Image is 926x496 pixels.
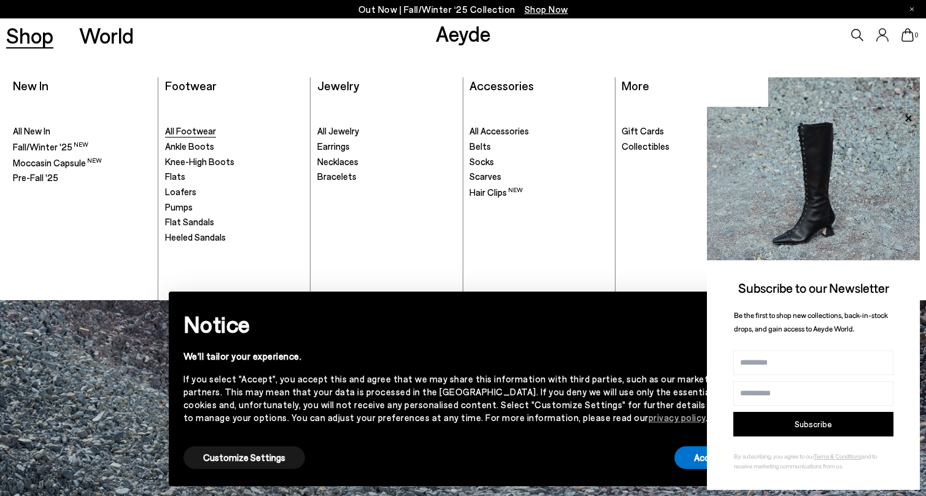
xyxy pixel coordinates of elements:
[469,171,501,182] span: Scarves
[469,187,523,198] span: Hair Clips
[768,77,920,293] img: Group_1295_900x.jpg
[6,25,53,46] a: Shop
[165,125,304,138] a: All Footwear
[165,141,214,152] span: Ankle Boots
[165,156,304,168] a: Knee-High Boots
[317,78,359,93] a: Jewelry
[13,172,58,183] span: Pre-Fall '25
[622,125,761,138] a: Gift Cards
[165,231,304,244] a: Heeled Sandals
[317,125,359,136] span: All Jewelry
[13,125,152,138] a: All New In
[622,141,669,152] span: Collectibles
[469,125,608,138] a: All Accessories
[183,350,723,363] div: We'll tailor your experience.
[13,141,152,153] a: Fall/Winter '25
[649,412,706,423] a: privacy policy
[768,77,920,293] a: Fall/Winter '25 Out Now
[79,25,134,46] a: World
[734,311,888,333] span: Be the first to shop new collections, back-in-stock drops, and gain access to Aeyde World.
[814,452,862,460] a: Terms & Conditions
[317,141,456,153] a: Earrings
[13,157,152,169] a: Moccasin Capsule
[469,156,608,168] a: Socks
[358,2,568,17] p: Out Now | Fall/Winter ‘25 Collection
[165,231,226,242] span: Heeled Sandals
[165,216,214,227] span: Flat Sandals
[469,186,608,199] a: Hair Clips
[13,172,152,184] a: Pre-Fall '25
[469,125,529,136] span: All Accessories
[165,201,304,214] a: Pumps
[165,141,304,153] a: Ankle Boots
[13,78,48,93] a: New In
[13,125,50,136] span: All New In
[165,201,193,212] span: Pumps
[674,446,743,469] button: Accept
[317,141,350,152] span: Earrings
[165,125,216,136] span: All Footwear
[165,78,217,93] a: Footwear
[734,452,814,460] span: By subscribing, you agree to our
[13,141,88,152] span: Fall/Winter '25
[13,157,102,168] span: Moccasin Capsule
[317,171,357,182] span: Bracelets
[469,141,608,153] a: Belts
[469,156,494,167] span: Socks
[317,156,358,167] span: Necklaces
[469,78,534,93] a: Accessories
[436,20,491,46] a: Aeyde
[183,446,305,469] button: Customize Settings
[622,141,761,153] a: Collectibles
[707,107,920,260] img: 2a6287a1333c9a56320fd6e7b3c4a9a9.jpg
[165,171,304,183] a: Flats
[317,125,456,138] a: All Jewelry
[183,373,723,424] div: If you select "Accept", you accept this and agree that we may share this information with third p...
[165,171,185,182] span: Flats
[733,412,893,436] button: Subscribe
[914,32,920,39] span: 0
[622,125,664,136] span: Gift Cards
[738,280,889,295] span: Subscribe to our Newsletter
[165,156,234,167] span: Knee-High Boots
[183,308,723,340] h2: Notice
[165,216,304,228] a: Flat Sandals
[622,78,649,93] a: More
[317,171,456,183] a: Bracelets
[165,186,304,198] a: Loafers
[317,156,456,168] a: Necklaces
[901,28,914,42] a: 0
[469,171,608,183] a: Scarves
[165,186,196,197] span: Loafers
[469,141,491,152] span: Belts
[525,4,568,15] span: Navigate to /collections/new-in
